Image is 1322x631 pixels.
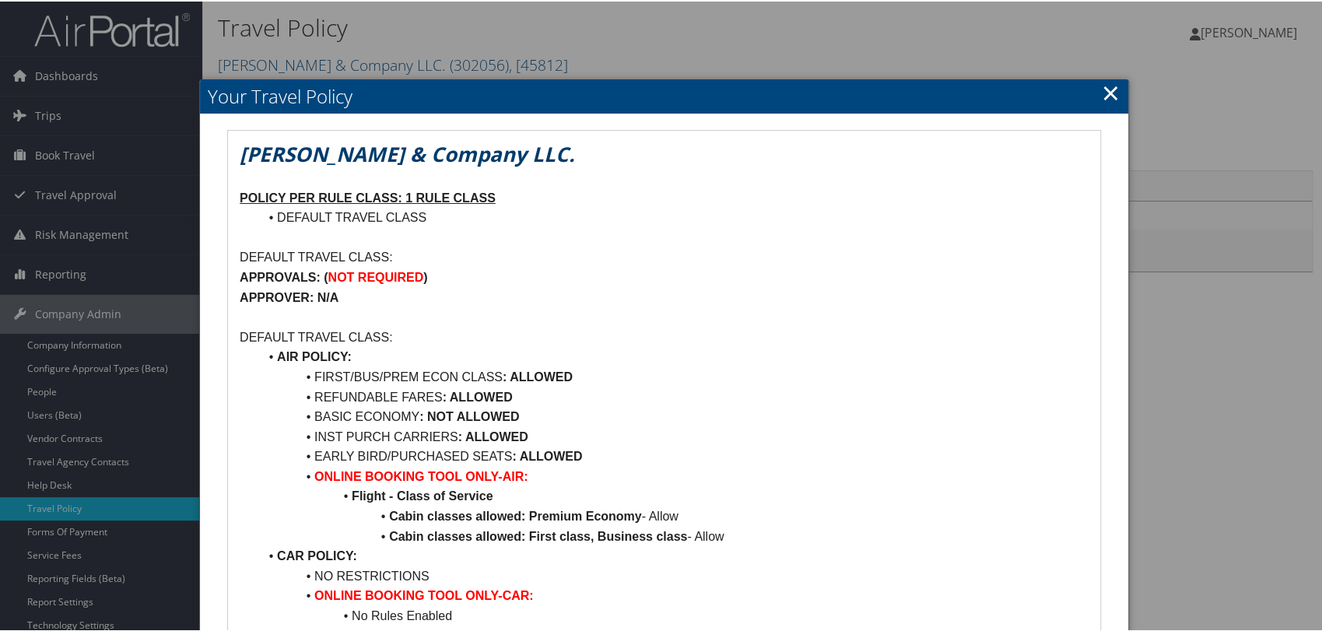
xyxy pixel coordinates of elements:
li: EARLY BIRD/PURCHASED SEATS [258,445,1089,465]
li: FIRST/BUS/PREM ECON CLASS [258,366,1089,386]
li: REFUNDABLE FARES [258,386,1089,406]
strong: ONLINE BOOKING TOOL ONLY-AIR: [314,468,528,482]
li: DEFAULT TRAVEL CLASS [258,206,1089,226]
li: - Allow [258,525,1089,545]
strong: AIR POLICY: [277,349,352,362]
strong: : ALLOWED [443,389,513,402]
strong: : NOT ALLOWED [419,408,519,422]
p: DEFAULT TRAVEL CLASS: [240,326,1089,346]
strong: APPROVALS: ( [240,269,328,282]
li: NO RESTRICTIONS [258,565,1089,585]
em: [PERSON_NAME] & Company LLC. [240,138,574,167]
strong: CAR POLICY: [277,548,357,561]
strong: : ALLOWED [503,369,573,382]
strong: Cabin classes allowed: Premium Economy [389,508,642,521]
strong: ) [423,269,427,282]
strong: Cabin classes allowed: First class, Business class [389,528,687,542]
u: POLICY PER RULE CLASS: 1 RULE CLASS [240,190,496,203]
li: BASIC ECONOMY [258,405,1089,426]
strong: : ALLOWED [512,448,582,461]
strong: NOT REQUIRED [328,269,424,282]
p: DEFAULT TRAVEL CLASS: [240,246,1089,266]
li: - Allow [258,505,1089,525]
strong: APPROVER: N/A [240,289,338,303]
li: No Rules Enabled [258,605,1089,625]
li: INST PURCH CARRIERS [258,426,1089,446]
strong: Flight - Class of Service [352,488,493,501]
a: Close [1102,75,1120,107]
strong: : ALLOWED [458,429,528,442]
h2: Your Travel Policy [200,78,1128,112]
strong: ONLINE BOOKING TOOL ONLY-CAR: [314,587,534,601]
